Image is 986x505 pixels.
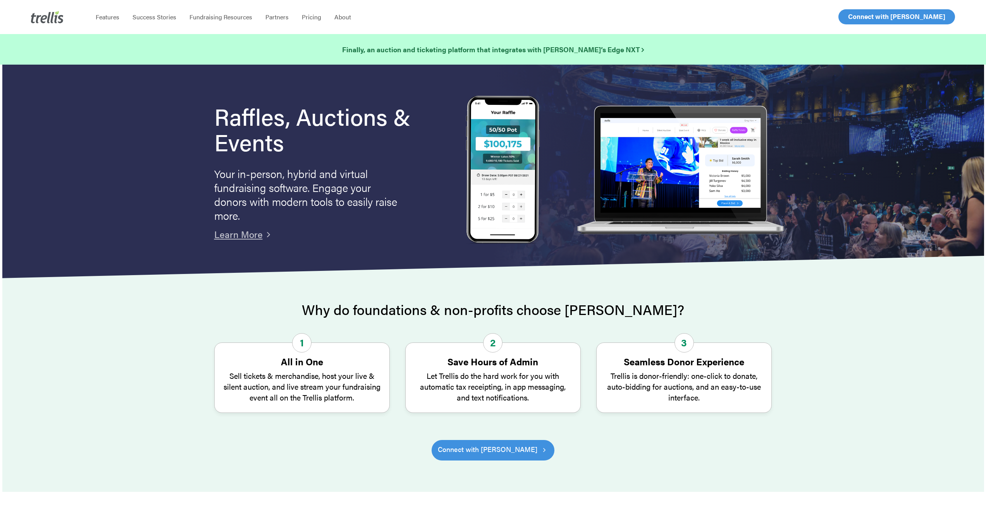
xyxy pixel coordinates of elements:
[328,13,358,21] a: About
[624,355,744,368] strong: Seamless Donor Experience
[132,12,176,21] span: Success Stories
[89,13,126,21] a: Features
[848,12,945,21] span: Connect with [PERSON_NAME]
[214,103,427,154] h1: Raffles, Auctions & Events
[432,440,554,460] a: Connect with [PERSON_NAME]
[342,45,644,54] strong: Finally, an auction and ticketing platform that integrates with [PERSON_NAME]’s Edge NXT
[342,44,644,55] a: Finally, an auction and ticketing platform that integrates with [PERSON_NAME]’s Edge NXT
[573,106,787,235] img: rafflelaptop_mac_optim.png
[295,13,328,21] a: Pricing
[265,12,289,21] span: Partners
[214,166,400,222] p: Your in-person, hybrid and virtual fundraising software. Engage your donors with modern tools to ...
[334,12,351,21] span: About
[259,13,295,21] a: Partners
[413,370,573,403] p: Let Trellis do the hard work for you with automatic tax receipting, in app messaging, and text no...
[438,444,537,455] span: Connect with [PERSON_NAME]
[302,12,321,21] span: Pricing
[214,302,772,317] h2: Why do foundations & non-profits choose [PERSON_NAME]?
[214,228,263,241] a: Learn More
[183,13,259,21] a: Fundraising Resources
[292,333,311,353] span: 1
[483,333,502,353] span: 2
[126,13,183,21] a: Success Stories
[189,12,252,21] span: Fundraising Resources
[281,355,323,368] strong: All in One
[222,370,382,403] p: Sell tickets & merchandise, host your live & silent auction, and live stream your fundraising eve...
[838,9,955,24] a: Connect with [PERSON_NAME]
[604,370,764,403] p: Trellis is donor-friendly: one-click to donate, auto-bidding for auctions, and an easy-to-use int...
[96,12,119,21] span: Features
[675,333,694,353] span: 3
[31,11,64,23] img: Trellis
[447,355,538,368] strong: Save Hours of Admin
[466,96,540,245] img: Trellis Raffles, Auctions and Event Fundraising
